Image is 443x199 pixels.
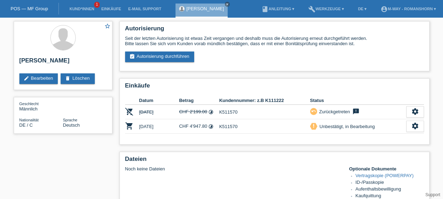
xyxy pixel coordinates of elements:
[65,76,70,81] i: delete
[139,96,179,105] th: Datum
[349,166,424,171] h4: Optionale Dokumente
[19,122,33,128] span: Deutschland / C / 26.02.2015
[258,7,298,11] a: bookAnleitung ▾
[66,7,98,11] a: Kund*innen
[19,101,63,111] div: Männlich
[219,96,310,105] th: Kundennummer: z.B K111222
[352,108,360,115] i: feedback
[208,124,214,129] i: Fixe Raten (24 Raten)
[208,109,214,115] i: Fixe Raten (24 Raten)
[262,6,269,13] i: book
[19,73,58,84] a: editBearbeiten
[63,122,80,128] span: Deutsch
[311,123,316,128] i: priority_high
[24,76,29,81] i: edit
[226,2,229,6] i: close
[356,186,424,193] li: Aufenthaltsbewilligung
[411,108,419,115] i: settings
[355,7,370,11] a: DE ▾
[425,192,440,197] a: Support
[179,119,219,134] td: CHF 4'947.80
[61,73,94,84] a: deleteLöschen
[139,119,179,134] td: [DATE]
[125,25,424,36] h2: Autorisierung
[125,122,134,130] i: POSP00028577
[125,82,424,93] h2: Einkäufe
[125,36,424,46] div: Seit der letzten Autorisierung ist etwas Zeit vergangen und deshalb muss die Autorisierung erneut...
[311,109,316,114] i: undo
[411,122,419,130] i: settings
[19,57,107,68] h2: [PERSON_NAME]
[129,54,135,59] i: assignment_turned_in
[356,180,424,186] li: ID-/Passkopie
[317,108,350,115] div: Zurückgetreten
[179,96,219,105] th: Betrag
[381,6,388,13] i: account_circle
[104,23,111,29] i: star_border
[11,6,48,11] a: POS — MF Group
[104,23,111,30] a: star_border
[219,119,310,134] td: K511570
[125,107,134,116] i: POSP00028472
[19,118,39,122] span: Nationalität
[125,156,424,166] h2: Dateien
[310,96,406,105] th: Status
[179,105,219,119] td: CHF 2'199.00
[63,118,78,122] span: Sprache
[19,102,39,106] span: Geschlecht
[125,52,195,62] a: assignment_turned_inAutorisierung durchführen
[305,7,347,11] a: buildWerkzeuge ▾
[356,173,414,178] a: Vertragskopie (POWERPAY)
[94,2,100,8] span: 1
[125,7,165,11] a: E-Mail Support
[377,7,439,11] a: account_circlem-way - Romanshorn ▾
[139,105,179,119] td: [DATE]
[186,6,224,11] a: [PERSON_NAME]
[318,123,375,130] div: Unbestätigt, in Bearbeitung
[225,2,230,7] a: close
[125,166,340,171] div: Noch keine Dateien
[308,6,315,13] i: build
[98,7,124,11] a: Einkäufe
[219,105,310,119] td: K511570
